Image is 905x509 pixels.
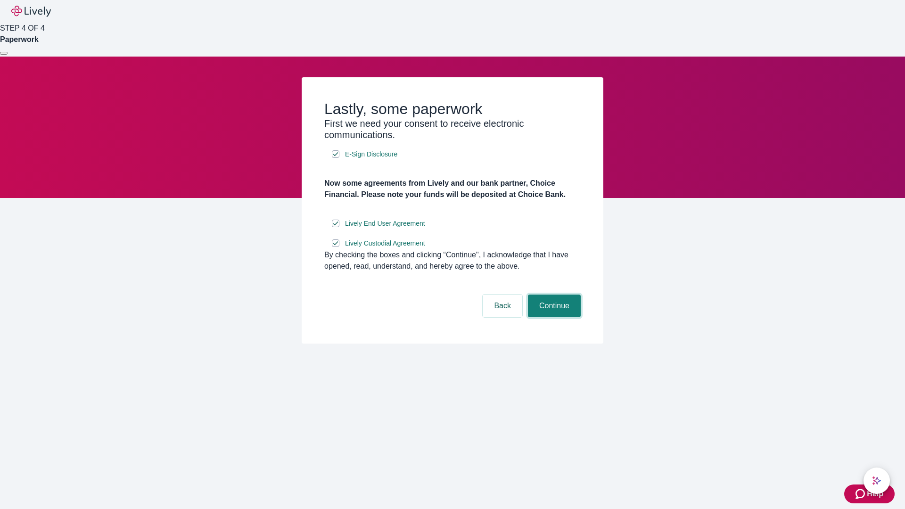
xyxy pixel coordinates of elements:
[343,148,399,160] a: e-sign disclosure document
[844,484,895,503] button: Zendesk support iconHelp
[528,295,581,317] button: Continue
[324,178,581,200] h4: Now some agreements from Lively and our bank partner, Choice Financial. Please note your funds wi...
[345,238,425,248] span: Lively Custodial Agreement
[864,468,890,494] button: chat
[324,249,581,272] div: By checking the boxes and clicking “Continue", I acknowledge that I have opened, read, understand...
[343,218,427,230] a: e-sign disclosure document
[483,295,522,317] button: Back
[856,488,867,500] svg: Zendesk support icon
[867,488,883,500] span: Help
[343,238,427,249] a: e-sign disclosure document
[11,6,51,17] img: Lively
[324,118,581,140] h3: First we need your consent to receive electronic communications.
[872,476,881,485] svg: Lively AI Assistant
[345,149,397,159] span: E-Sign Disclosure
[345,219,425,229] span: Lively End User Agreement
[324,100,581,118] h2: Lastly, some paperwork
